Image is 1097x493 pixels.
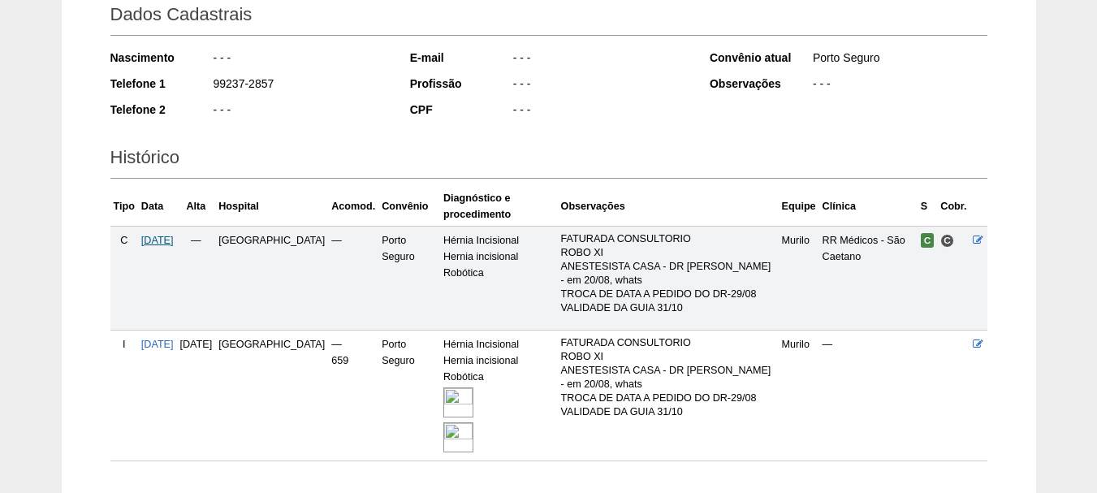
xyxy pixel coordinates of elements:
[177,226,216,330] td: —
[378,187,440,227] th: Convênio
[558,187,779,227] th: Observações
[141,339,174,350] a: [DATE]
[512,50,688,70] div: - - -
[921,233,935,248] span: Confirmada
[918,187,938,227] th: S
[440,226,558,330] td: Hérnia Incisional Hernia incisional Robótica
[212,76,388,96] div: 99237-2857
[561,232,775,315] p: FATURADA CONSULTORIO ROBO XI ANESTESISTA CASA - DR [PERSON_NAME] - em 20/08, whats TROCA DE DATA ...
[141,235,174,246] a: [DATE]
[180,339,213,350] span: [DATE]
[215,187,328,227] th: Hospital
[811,50,987,70] div: Porto Seguro
[779,226,819,330] td: Murilo
[512,76,688,96] div: - - -
[328,331,378,461] td: — 659
[110,102,212,118] div: Telefone 2
[110,141,987,179] h2: Histórico
[410,50,512,66] div: E-mail
[328,226,378,330] td: —
[710,50,811,66] div: Convênio atual
[819,331,918,461] td: —
[138,187,177,227] th: Data
[440,187,558,227] th: Diagnóstico e procedimento
[110,76,212,92] div: Telefone 1
[212,50,388,70] div: - - -
[811,76,987,96] div: - - -
[440,331,558,461] td: Hérnia Incisional Hernia incisional Robótica
[110,50,212,66] div: Nascimento
[561,336,775,419] p: FATURADA CONSULTORIO ROBO XI ANESTESISTA CASA - DR [PERSON_NAME] - em 20/08, whats TROCA DE DATA ...
[779,187,819,227] th: Equipe
[378,226,440,330] td: Porto Seguro
[328,187,378,227] th: Acomod.
[937,187,970,227] th: Cobr.
[512,102,688,122] div: - - -
[378,331,440,461] td: Porto Seguro
[779,331,819,461] td: Murilo
[212,102,388,122] div: - - -
[940,234,954,248] span: Consultório
[819,187,918,227] th: Clínica
[819,226,918,330] td: RR Médicos - São Caetano
[215,331,328,461] td: [GEOGRAPHIC_DATA]
[710,76,811,92] div: Observações
[410,76,512,92] div: Profissão
[177,187,216,227] th: Alta
[410,102,512,118] div: CPF
[114,232,135,249] div: C
[110,187,138,227] th: Tipo
[215,226,328,330] td: [GEOGRAPHIC_DATA]
[114,336,135,352] div: I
